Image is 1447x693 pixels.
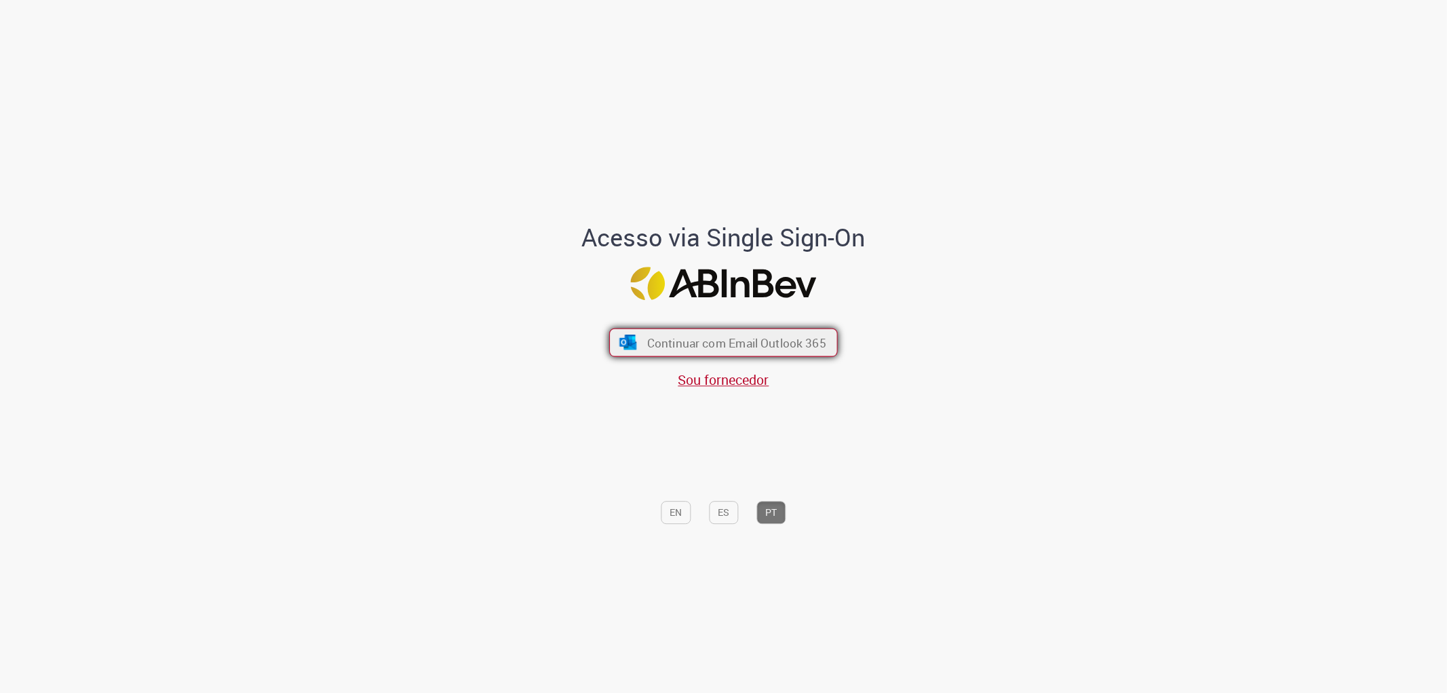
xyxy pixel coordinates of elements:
[661,501,691,524] button: EN
[618,335,638,350] img: ícone Azure/Microsoft 360
[609,328,838,356] button: ícone Azure/Microsoft 360 Continuar com Email Outlook 365
[631,267,817,301] img: Logo ABInBev
[647,335,826,350] span: Continuar com Email Outlook 365
[535,224,912,251] h1: Acesso via Single Sign-On
[678,371,769,389] a: Sou fornecedor
[757,501,786,524] button: PT
[710,501,739,524] button: ES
